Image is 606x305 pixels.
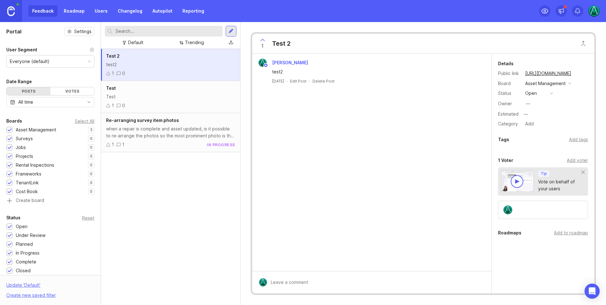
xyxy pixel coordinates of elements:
[272,39,291,48] div: Test 2
[569,136,588,143] div: Add tags
[290,78,306,84] div: Edit Post
[522,110,530,118] div: —
[541,171,547,176] p: Tip
[498,120,520,127] div: Category
[554,229,588,236] div: Add to roadmap
[149,5,176,17] a: Autopilot
[6,28,21,35] h1: Portal
[261,43,264,49] span: 1
[90,136,92,141] p: 0
[6,214,21,222] div: Status
[498,60,514,67] div: Details
[309,78,310,84] div: ·
[16,162,54,169] div: Rental Inspections
[90,154,92,159] p: 0
[525,90,537,97] div: open
[116,28,220,35] input: Search...
[7,6,15,16] img: Canny Home
[6,117,22,125] div: Boards
[16,153,33,160] div: Projects
[101,49,240,81] a: Test 2test210
[259,278,267,286] img: Jonathan Griffey
[6,78,32,85] div: Date Range
[64,27,94,36] button: Settings
[16,179,39,186] div: TenantLink
[90,189,92,194] p: 0
[50,87,94,95] div: Votes
[498,100,520,107] div: Owner
[7,87,50,95] div: Posts
[207,142,235,147] div: in progress
[498,90,520,97] div: Status
[16,144,26,151] div: Jobs
[10,58,50,65] div: Everyone (default)
[498,80,520,87] div: Board
[101,81,240,113] a: TestTest10
[106,61,235,68] div: test2
[16,188,38,195] div: Cost Book
[84,100,94,105] svg: toggle icon
[16,250,39,256] div: In Progress
[91,5,111,17] a: Users
[525,80,566,87] div: Asset Management
[567,157,588,164] div: Add voter
[588,5,600,17] img: Jonathan Griffey
[16,258,36,265] div: Complete
[16,126,56,133] div: Asset Management
[128,39,143,46] div: Default
[16,267,31,274] div: Closed
[498,157,513,164] div: 1 Voter
[520,120,536,128] a: Add
[538,178,582,192] div: Vote on behalf of your users
[6,46,37,54] div: User Segment
[16,223,27,230] div: Open
[185,39,204,46] div: Trending
[16,170,41,177] div: Frameworks
[90,145,92,150] p: 0
[101,113,240,152] a: Re-arranging survey item photoswhen a repair is complete and asset updated, is it possible to re-...
[90,163,92,168] p: 0
[255,59,313,67] a: Jonathan Griffey[PERSON_NAME]
[60,5,88,17] a: Roadmap
[6,198,94,204] a: Create board
[122,102,125,109] div: 0
[312,78,335,84] div: Delete Post
[498,136,509,143] div: Tags
[16,241,33,248] div: Planned
[6,282,40,292] div: Update ' Default '
[74,28,92,35] span: Settings
[112,102,114,109] div: 1
[18,99,33,106] div: All time
[90,171,92,176] p: 0
[258,59,267,67] img: Jonathan Griffey
[523,69,573,78] a: [URL][DOMAIN_NAME]
[526,100,530,107] div: —
[112,70,114,77] div: 1
[122,70,125,77] div: 0
[503,205,512,214] img: Jonathan Griffey
[106,118,179,123] span: Re-arranging survey item photos
[498,112,519,116] div: Estimated
[82,216,94,220] div: Reset
[272,78,284,84] a: [DATE]
[90,180,92,185] p: 0
[106,53,120,59] span: Test 2
[498,70,520,77] div: Public link
[106,93,235,100] div: Test
[272,68,479,75] div: test2
[263,63,268,68] img: member badge
[122,141,124,148] div: 1
[16,232,45,239] div: Under Review
[16,135,33,142] div: Surveys
[112,141,114,148] div: 1
[272,60,308,65] span: [PERSON_NAME]
[287,78,288,84] div: ·
[498,229,521,237] div: Roadmaps
[90,127,92,132] p: 3
[585,284,600,299] div: Open Intercom Messenger
[114,5,146,17] a: Changelog
[106,125,235,139] div: when a repair is complete and asset updated, is it possible to re-arrange the photos so the most ...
